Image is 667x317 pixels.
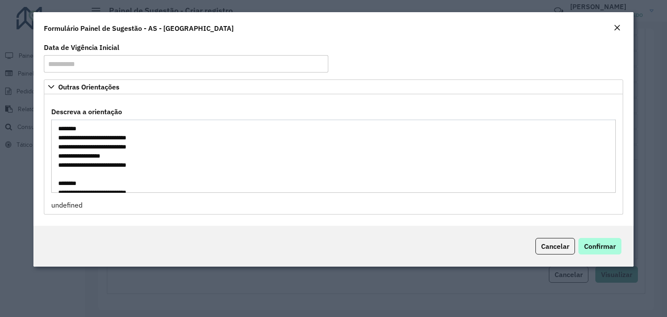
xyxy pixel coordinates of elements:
[58,83,119,90] span: Outras Orientações
[44,79,623,94] a: Outras Orientações
[611,23,623,34] button: Close
[535,238,575,254] button: Cancelar
[44,23,234,33] h4: Formulário Painel de Sugestão - AS - [GEOGRAPHIC_DATA]
[541,242,569,251] span: Cancelar
[51,201,83,209] span: undefined
[614,24,621,31] em: Fechar
[584,242,616,251] span: Confirmar
[578,238,621,254] button: Confirmar
[51,106,122,117] label: Descreva a orientação
[44,94,623,215] div: Outras Orientações
[44,42,119,53] label: Data de Vigência Inicial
